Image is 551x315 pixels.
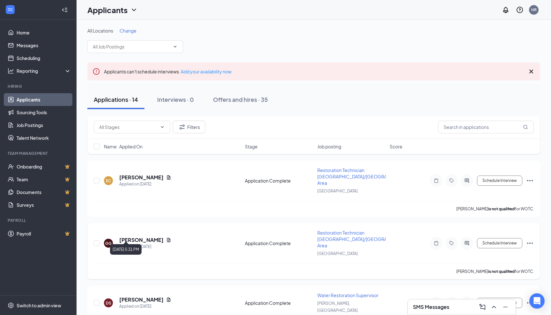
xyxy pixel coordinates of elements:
svg: Ellipses [526,239,534,247]
h5: [PERSON_NAME] [119,236,164,244]
svg: Tag [448,178,455,183]
svg: Ellipses [526,177,534,184]
svg: ChevronDown [173,44,178,49]
svg: Document [166,297,171,302]
svg: Minimize [502,303,509,311]
a: Scheduling [17,52,71,64]
svg: ChevronDown [160,124,165,130]
p: [PERSON_NAME] for WOTC. [456,269,534,274]
svg: ActiveChat [463,241,471,246]
button: Schedule Interview [477,238,522,248]
button: Schedule Interview [477,176,522,186]
svg: Error [92,68,100,75]
svg: Note [432,241,440,246]
svg: Document [166,175,171,180]
input: Search in applications [438,121,534,133]
div: Applied on [DATE] [119,244,171,250]
button: Minimize [500,302,511,312]
a: Add your availability now [181,69,231,74]
svg: Cross [527,68,535,75]
span: Restoration Technician [GEOGRAPHIC_DATA]/[GEOGRAPHIC_DATA] Area [317,230,412,248]
button: Filter Filters [173,121,205,133]
div: HR [531,7,537,12]
div: [DATE] 5:31 PM [110,244,142,255]
span: Change [120,28,136,34]
svg: MagnifyingGlass [523,124,528,130]
div: Application Complete [245,300,313,306]
h5: [PERSON_NAME] [119,174,164,181]
svg: ChevronUp [490,303,498,311]
div: Open Intercom Messenger [529,293,545,309]
span: Job posting [317,143,341,150]
div: Team Management [8,151,70,156]
div: Applied on [DATE] [119,303,171,310]
div: GG [105,241,112,246]
b: is not qualified [488,269,515,274]
svg: Analysis [8,68,14,74]
span: Stage [245,143,258,150]
b: is not qualified [488,206,515,211]
div: Applications · 14 [94,95,138,103]
div: Switch to admin view [17,302,61,309]
span: All Locations [87,28,113,34]
a: Applicants [17,93,71,106]
button: Schedule Interview [477,298,522,308]
h3: SMS Messages [413,304,449,311]
div: Reporting [17,68,71,74]
div: EC [106,178,111,184]
a: OnboardingCrown [17,160,71,173]
button: ComposeMessage [477,302,488,312]
span: Score [390,143,402,150]
a: Job Postings [17,119,71,131]
h5: [PERSON_NAME] [119,296,164,303]
button: ChevronUp [489,302,499,312]
svg: Tag [448,241,455,246]
a: TeamCrown [17,173,71,186]
a: DocumentsCrown [17,186,71,199]
div: DS [106,300,111,306]
span: Restoration Technician [GEOGRAPHIC_DATA]/[GEOGRAPHIC_DATA] Area [317,167,412,186]
div: Payroll [8,218,70,223]
input: All Job Postings [93,43,170,50]
a: Home [17,26,71,39]
a: SurveysCrown [17,199,71,211]
div: Application Complete [245,240,313,246]
div: Applied on [DATE] [119,181,171,187]
svg: ChevronDown [130,6,138,14]
svg: Note [432,178,440,183]
span: Applicants can't schedule interviews. [104,69,231,74]
span: Name · Applied On [104,143,143,150]
a: PayrollCrown [17,227,71,240]
svg: Filter [178,123,186,131]
svg: Notifications [502,6,510,14]
div: Offers and hires · 35 [213,95,268,103]
div: Interviews · 0 [157,95,194,103]
svg: WorkstreamLogo [7,6,13,13]
div: Application Complete [245,177,313,184]
svg: QuestionInfo [516,6,524,14]
span: [GEOGRAPHIC_DATA] [317,251,358,256]
svg: ComposeMessage [479,303,486,311]
h1: Applicants [87,4,128,15]
a: Messages [17,39,71,52]
svg: Collapse [62,7,68,13]
svg: Ellipses [526,299,534,307]
p: [PERSON_NAME] for WOTC. [456,206,534,212]
input: All Stages [99,124,157,131]
a: Sourcing Tools [17,106,71,119]
span: Water Restoration Supervisor [317,292,378,298]
span: [PERSON_NAME], [GEOGRAPHIC_DATA] [317,301,358,313]
div: Hiring [8,84,70,89]
span: [GEOGRAPHIC_DATA] [317,189,358,193]
svg: Document [166,237,171,243]
svg: Settings [8,302,14,309]
a: Talent Network [17,131,71,144]
svg: ActiveChat [463,178,471,183]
